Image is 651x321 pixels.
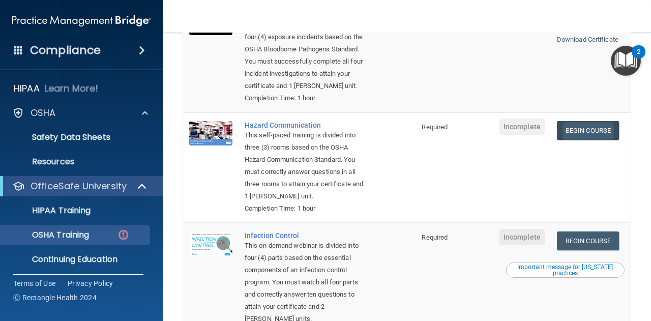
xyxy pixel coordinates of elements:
[475,249,639,289] iframe: Drift Widget Chat Controller
[245,121,365,129] a: Hazard Communication
[7,157,145,167] p: Resources
[117,228,130,241] img: danger-circle.6113f641.png
[45,82,99,95] p: Learn More!
[7,254,145,265] p: Continuing Education
[12,180,147,192] a: OfficeSafe University
[245,92,365,104] div: Completion Time: 1 hour
[245,129,365,202] div: This self-paced training is divided into three (3) rooms based on the OSHA Hazard Communication S...
[31,107,56,119] p: OSHA
[557,36,618,43] a: Download Certificate
[245,19,365,92] div: This self-paced training is divided into four (4) exposure incidents based on the OSHA Bloodborne...
[30,43,101,57] h4: Compliance
[557,121,619,140] a: Begin Course
[422,234,448,241] span: Required
[245,231,365,240] a: Infection Control
[31,180,127,192] p: OfficeSafe University
[245,202,365,215] div: Completion Time: 1 hour
[637,52,640,65] div: 2
[12,11,151,31] img: PMB logo
[557,231,619,250] a: Begin Course
[13,278,55,288] a: Terms of Use
[14,82,40,95] p: HIPAA
[499,229,545,245] span: Incomplete
[7,230,89,240] p: OSHA Training
[7,132,145,142] p: Safety Data Sheets
[13,293,97,303] span: Ⓒ Rectangle Health 2024
[12,107,148,119] a: OSHA
[7,206,91,216] p: HIPAA Training
[68,278,113,288] a: Privacy Policy
[422,123,448,131] span: Required
[611,46,641,76] button: Open Resource Center, 2 new notifications
[499,119,545,135] span: Incomplete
